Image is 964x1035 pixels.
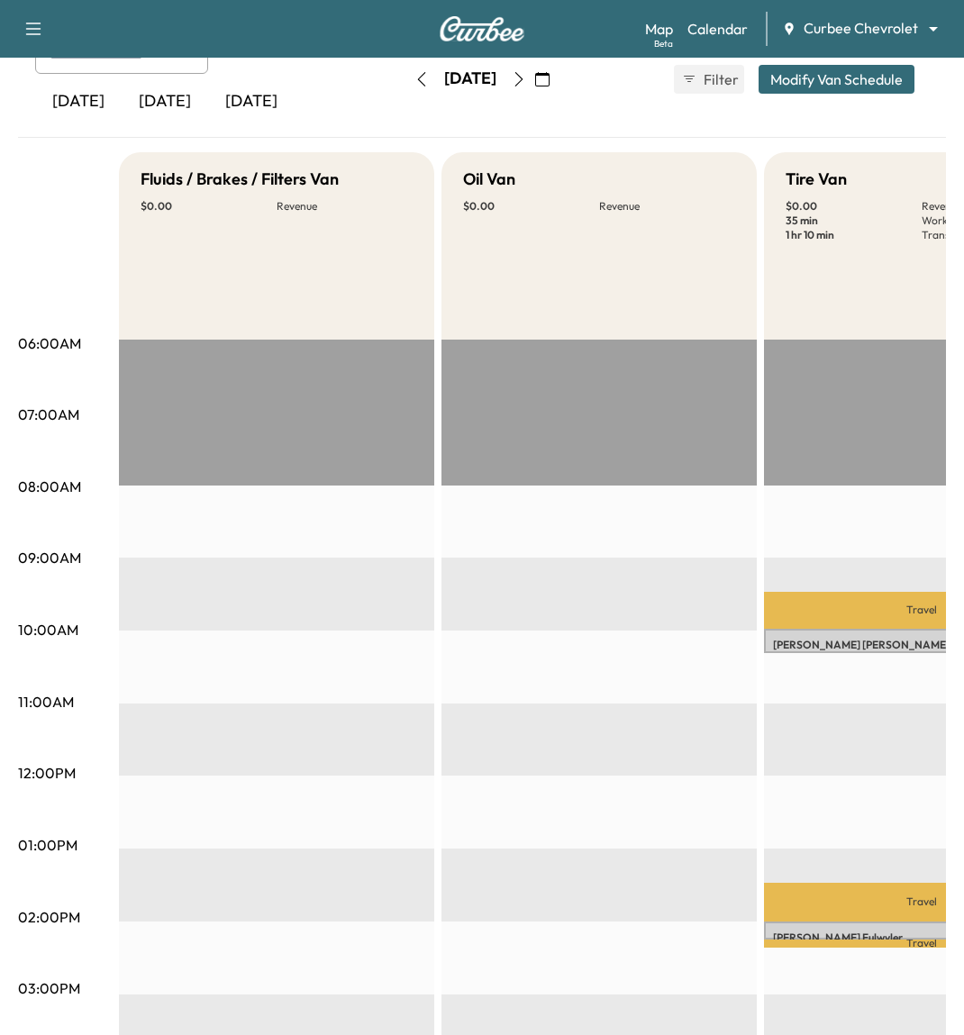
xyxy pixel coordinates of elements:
[277,199,413,213] p: Revenue
[704,68,736,90] span: Filter
[654,37,673,50] div: Beta
[208,81,295,123] div: [DATE]
[141,167,339,192] h5: Fluids / Brakes / Filters Van
[786,167,847,192] h5: Tire Van
[18,547,81,568] p: 09:00AM
[18,691,74,713] p: 11:00AM
[463,199,599,213] p: $ 0.00
[439,16,525,41] img: Curbee Logo
[18,834,77,856] p: 01:00PM
[18,332,81,354] p: 06:00AM
[786,213,922,228] p: 35 min
[18,762,76,784] p: 12:00PM
[687,18,748,40] a: Calendar
[804,18,918,39] span: Curbee Chevrolet
[122,81,208,123] div: [DATE]
[141,199,277,213] p: $ 0.00
[18,906,80,928] p: 02:00PM
[645,18,673,40] a: MapBeta
[786,228,922,242] p: 1 hr 10 min
[674,65,744,94] button: Filter
[463,167,515,192] h5: Oil Van
[35,81,122,123] div: [DATE]
[18,404,79,425] p: 07:00AM
[18,476,81,497] p: 08:00AM
[18,977,80,999] p: 03:00PM
[18,619,78,640] p: 10:00AM
[759,65,914,94] button: Modify Van Schedule
[444,68,496,90] div: [DATE]
[599,199,735,213] p: Revenue
[786,199,922,213] p: $ 0.00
